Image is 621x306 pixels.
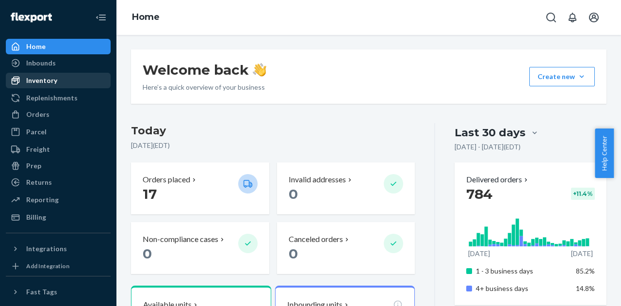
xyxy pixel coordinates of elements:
img: Flexport logo [11,13,52,22]
a: Replenishments [6,90,111,106]
div: Add Integration [26,262,69,270]
span: 17 [143,186,157,202]
div: Prep [26,161,41,171]
span: 85.2% [576,267,595,275]
div: Billing [26,212,46,222]
a: Inbounds [6,55,111,71]
p: [DATE] [468,249,490,258]
div: Fast Tags [26,287,57,297]
img: hand-wave emoji [253,63,266,77]
div: Inbounds [26,58,56,68]
div: Last 30 days [455,125,525,140]
p: [DATE] ( EDT ) [131,141,415,150]
button: Fast Tags [6,284,111,300]
button: Delivered orders [466,174,530,185]
span: 0 [143,245,152,262]
div: Freight [26,145,50,154]
button: Open account menu [584,8,604,27]
button: Open Search Box [541,8,561,27]
p: Non-compliance cases [143,234,218,245]
a: Freight [6,142,111,157]
div: Inventory [26,76,57,85]
p: [DATE] - [DATE] ( EDT ) [455,142,521,152]
button: Invalid addresses 0 [277,162,415,214]
div: Reporting [26,195,59,205]
div: Home [26,42,46,51]
button: Integrations [6,241,111,257]
div: Returns [26,177,52,187]
a: Home [132,12,160,22]
button: Create new [529,67,595,86]
p: Canceled orders [289,234,343,245]
a: Returns [6,175,111,190]
a: Inventory [6,73,111,88]
a: Orders [6,107,111,122]
a: Prep [6,158,111,174]
p: Invalid addresses [289,174,346,185]
div: Integrations [26,244,67,254]
p: 4+ business days [476,284,569,293]
p: 1 - 3 business days [476,266,569,276]
div: Replenishments [26,93,78,103]
h3: Today [131,123,415,139]
p: [DATE] [571,249,593,258]
span: 0 [289,245,298,262]
button: Open notifications [563,8,582,27]
button: Canceled orders 0 [277,222,415,274]
p: Here’s a quick overview of your business [143,82,266,92]
button: Help Center [595,129,614,178]
div: Parcel [26,127,47,137]
div: Orders [26,110,49,119]
button: Non-compliance cases 0 [131,222,269,274]
a: Reporting [6,192,111,208]
span: 14.8% [576,284,595,292]
a: Home [6,39,111,54]
ol: breadcrumbs [124,3,167,32]
a: Add Integration [6,260,111,272]
p: Orders placed [143,174,190,185]
h1: Welcome back [143,61,266,79]
a: Billing [6,209,111,225]
a: Parcel [6,124,111,140]
span: 784 [466,186,492,202]
div: + 11.4 % [571,188,595,200]
button: Orders placed 17 [131,162,269,214]
button: Close Navigation [91,8,111,27]
span: 0 [289,186,298,202]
